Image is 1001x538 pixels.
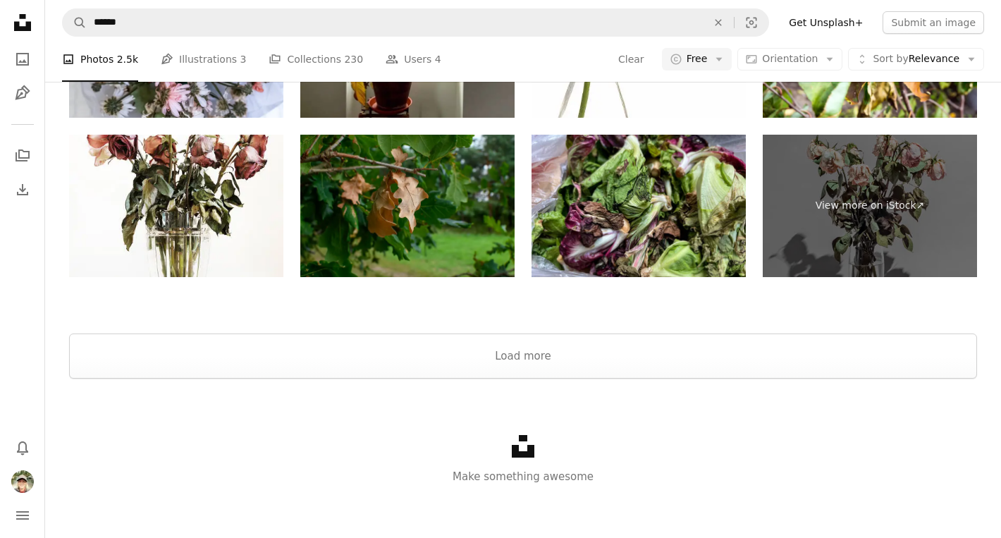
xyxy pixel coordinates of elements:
[8,176,37,204] a: Download History
[848,48,984,71] button: Sort byRelevance
[8,467,37,496] button: Profile
[69,334,977,379] button: Load more
[737,48,842,71] button: Orientation
[8,434,37,462] button: Notifications
[11,470,34,493] img: Avatar of user Michele Trump
[873,53,908,64] span: Sort by
[662,48,732,71] button: Free
[703,9,734,36] button: Clear
[8,79,37,107] a: Illustrations
[62,8,769,37] form: Find visuals sitewide
[763,135,977,278] a: View more on iStock↗
[240,51,247,67] span: 3
[873,52,959,66] span: Relevance
[780,11,871,34] a: Get Unsplash+
[344,51,363,67] span: 230
[8,501,37,530] button: Menu
[8,142,37,170] a: Collections
[735,9,768,36] button: Visual search
[386,37,441,82] a: Users 4
[687,52,708,66] span: Free
[883,11,984,34] button: Submit an image
[618,48,645,71] button: Clear
[269,37,363,82] a: Collections 230
[45,468,1001,485] p: Make something awesome
[8,8,37,39] a: Home — Unsplash
[8,45,37,73] a: Photos
[63,9,87,36] button: Search Unsplash
[435,51,441,67] span: 4
[300,135,515,278] img: Withered dry oak leaves on the tree
[762,53,818,64] span: Orientation
[69,135,283,278] img: Roses
[532,135,746,278] img: Withered, spoiled, rotten lettuce salad
[161,37,246,82] a: Illustrations 3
